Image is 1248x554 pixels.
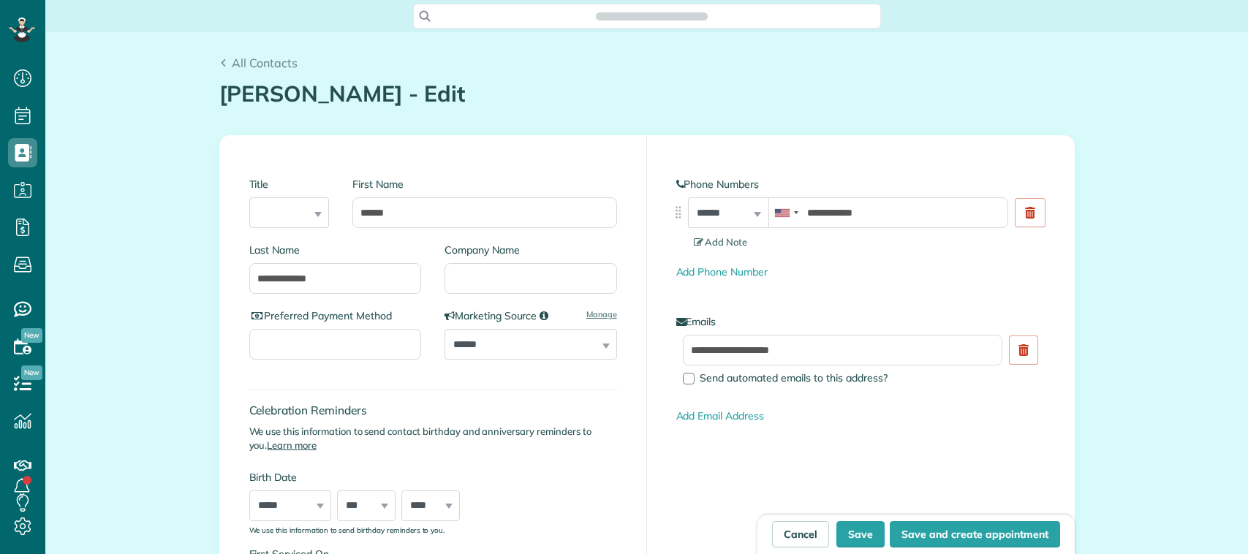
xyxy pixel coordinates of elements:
[700,371,888,384] span: Send automated emails to this address?
[232,56,298,70] span: All Contacts
[769,198,803,227] div: United States: +1
[772,521,829,547] a: Cancel
[890,521,1060,547] button: Save and create appointment
[249,177,330,191] label: Title
[249,308,422,323] label: Preferred Payment Method
[445,243,617,257] label: Company Name
[676,265,768,278] a: Add Phone Number
[249,404,617,417] h4: Celebration Reminders
[21,365,42,380] span: New
[694,236,748,248] span: Add Note
[676,409,764,422] a: Add Email Address
[352,177,616,191] label: First Name
[676,177,1045,191] label: Phone Numbers
[267,439,317,451] a: Learn more
[610,9,693,23] span: Search ZenMaid…
[670,205,686,220] img: drag_indicator-119b368615184ecde3eda3c64c821f6cf29d3e2b97b89ee44bc31753036683e5.png
[249,470,494,485] label: Birth Date
[219,82,1075,106] h1: [PERSON_NAME] - Edit
[219,54,298,72] a: All Contacts
[445,308,617,323] label: Marketing Source
[249,425,617,452] p: We use this information to send contact birthday and anniversary reminders to you.
[836,521,885,547] button: Save
[676,314,1045,329] label: Emails
[21,328,42,343] span: New
[249,243,422,257] label: Last Name
[586,308,617,320] a: Manage
[249,525,445,534] sub: We use this information to send birthday reminders to you.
